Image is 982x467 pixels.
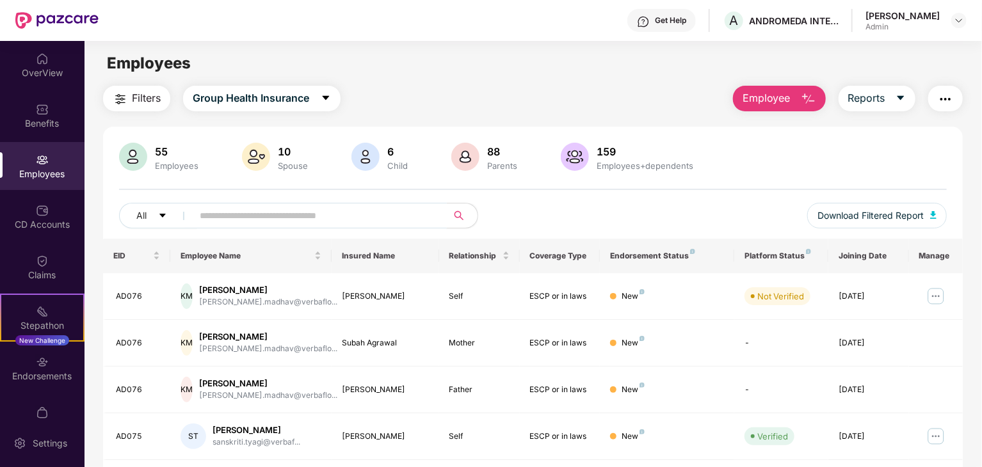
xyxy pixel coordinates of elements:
div: KM [181,377,193,402]
div: AD076 [116,384,160,396]
div: Admin [865,22,940,32]
th: Employee Name [170,239,332,273]
img: svg+xml;base64,PHN2ZyB4bWxucz0iaHR0cDovL3d3dy53My5vcmcvMjAwMC9zdmciIHdpZHRoPSI4IiBoZWlnaHQ9IjgiIH... [690,249,695,254]
img: svg+xml;base64,PHN2ZyBpZD0iQmVuZWZpdHMiIHhtbG5zPSJodHRwOi8vd3d3LnczLm9yZy8yMDAwL3N2ZyIgd2lkdGg9Ij... [36,103,49,116]
img: svg+xml;base64,PHN2ZyB4bWxucz0iaHR0cDovL3d3dy53My5vcmcvMjAwMC9zdmciIHhtbG5zOnhsaW5rPSJodHRwOi8vd3... [119,143,147,171]
div: [PERSON_NAME].madhav@verbaflo... [199,296,337,308]
img: svg+xml;base64,PHN2ZyBpZD0iRW1wbG95ZWVzIiB4bWxucz0iaHR0cDovL3d3dy53My5vcmcvMjAwMC9zdmciIHdpZHRoPS... [36,154,49,166]
img: svg+xml;base64,PHN2ZyB4bWxucz0iaHR0cDovL3d3dy53My5vcmcvMjAwMC9zdmciIHdpZHRoPSIyNCIgaGVpZ2h0PSIyNC... [113,91,128,107]
img: svg+xml;base64,PHN2ZyBpZD0iRHJvcGRvd24tMzJ4MzIiIHhtbG5zPSJodHRwOi8vd3d3LnczLm9yZy8yMDAwL3N2ZyIgd2... [954,15,964,26]
div: Platform Status [745,251,818,261]
img: New Pazcare Logo [15,12,99,29]
span: EID [113,251,150,261]
div: Subah Agrawal [342,337,429,349]
div: Spouse [275,161,310,171]
div: AD076 [116,337,160,349]
div: Settings [29,437,71,450]
div: ESCP or in laws [530,290,590,303]
div: AD075 [116,431,160,443]
button: Filters [103,86,170,111]
img: svg+xml;base64,PHN2ZyB4bWxucz0iaHR0cDovL3d3dy53My5vcmcvMjAwMC9zdmciIHdpZHRoPSIyMSIgaGVpZ2h0PSIyMC... [36,305,49,318]
div: New [622,384,645,396]
th: EID [103,239,170,273]
span: caret-down [158,211,167,221]
span: Filters [132,90,161,106]
span: Employee Name [181,251,312,261]
img: svg+xml;base64,PHN2ZyB4bWxucz0iaHR0cDovL3d3dy53My5vcmcvMjAwMC9zdmciIHhtbG5zOnhsaW5rPSJodHRwOi8vd3... [351,143,380,171]
span: Reports [848,90,885,106]
span: A [730,13,739,28]
button: Reportscaret-down [839,86,915,111]
div: KM [181,283,193,309]
th: Coverage Type [520,239,600,273]
img: svg+xml;base64,PHN2ZyB4bWxucz0iaHR0cDovL3d3dy53My5vcmcvMjAwMC9zdmciIHdpZHRoPSI4IiBoZWlnaHQ9IjgiIH... [806,249,811,254]
div: Parents [485,161,520,171]
div: Self [449,431,510,443]
div: Self [449,290,510,303]
div: Child [385,161,410,171]
td: - [734,367,828,413]
span: Employees [107,54,191,72]
div: [DATE] [839,290,899,303]
td: - [734,320,828,367]
div: [DATE] [839,337,899,349]
div: 10 [275,145,310,158]
img: svg+xml;base64,PHN2ZyBpZD0iSGVscC0zMngzMiIgeG1sbnM9Imh0dHA6Ly93d3cudzMub3JnLzIwMDAvc3ZnIiB3aWR0aD... [637,15,650,28]
div: 88 [485,145,520,158]
div: ESCP or in laws [530,384,590,396]
img: svg+xml;base64,PHN2ZyB4bWxucz0iaHR0cDovL3d3dy53My5vcmcvMjAwMC9zdmciIHhtbG5zOnhsaW5rPSJodHRwOi8vd3... [242,143,270,171]
div: Verified [757,430,788,443]
span: caret-down [321,93,331,104]
div: Employees+dependents [594,161,696,171]
div: ST [181,423,206,449]
div: [PERSON_NAME] [199,377,337,390]
img: svg+xml;base64,PHN2ZyB4bWxucz0iaHR0cDovL3d3dy53My5vcmcvMjAwMC9zdmciIHhtbG5zOnhsaW5rPSJodHRwOi8vd3... [801,91,816,107]
div: Endorsement Status [610,251,724,261]
img: svg+xml;base64,PHN2ZyBpZD0iQ0RfQWNjb3VudHMiIGRhdGEtbmFtZT0iQ0QgQWNjb3VudHMiIHhtbG5zPSJodHRwOi8vd3... [36,204,49,217]
span: caret-down [896,93,906,104]
div: [PERSON_NAME] [342,290,429,303]
div: [PERSON_NAME].madhav@verbaflo... [199,343,337,355]
span: Group Health Insurance [193,90,309,106]
div: AD076 [116,290,160,303]
div: New [622,431,645,443]
th: Relationship [439,239,520,273]
div: Get Help [655,15,686,26]
button: Group Health Insurancecaret-down [183,86,341,111]
div: ANDROMEDA INTELLIGENT TECHNOLOGY SERVICES PRIVATE LIMITED [749,15,839,27]
img: svg+xml;base64,PHN2ZyB4bWxucz0iaHR0cDovL3d3dy53My5vcmcvMjAwMC9zdmciIHdpZHRoPSI4IiBoZWlnaHQ9IjgiIH... [640,289,645,294]
img: svg+xml;base64,PHN2ZyBpZD0iRW5kb3JzZW1lbnRzIiB4bWxucz0iaHR0cDovL3d3dy53My5vcmcvMjAwMC9zdmciIHdpZH... [36,356,49,368]
div: 159 [594,145,696,158]
img: svg+xml;base64,PHN2ZyB4bWxucz0iaHR0cDovL3d3dy53My5vcmcvMjAwMC9zdmciIHdpZHRoPSI4IiBoZWlnaHQ9IjgiIH... [640,336,645,341]
div: New [622,337,645,349]
div: KM [181,330,193,356]
div: Stepathon [1,319,83,332]
div: [PERSON_NAME] [865,10,940,22]
button: Allcaret-down [119,203,197,228]
div: New Challenge [15,335,69,345]
div: Employees [152,161,201,171]
img: svg+xml;base64,PHN2ZyB4bWxucz0iaHR0cDovL3d3dy53My5vcmcvMjAwMC9zdmciIHdpZHRoPSI4IiBoZWlnaHQ9IjgiIH... [640,383,645,388]
img: svg+xml;base64,PHN2ZyBpZD0iTXlfT3JkZXJzIiBkYXRhLW5hbWU9Ik15IE9yZGVycyIgeG1sbnM9Imh0dHA6Ly93d3cudz... [36,406,49,419]
div: [PERSON_NAME] [342,384,429,396]
span: Download Filtered Report [817,209,924,223]
div: 55 [152,145,201,158]
div: [PERSON_NAME] [213,424,300,436]
img: svg+xml;base64,PHN2ZyBpZD0iSG9tZSIgeG1sbnM9Imh0dHA6Ly93d3cudzMub3JnLzIwMDAvc3ZnIiB3aWR0aD0iMjAiIG... [36,52,49,65]
div: New [622,290,645,303]
div: [PERSON_NAME].madhav@verbaflo... [199,390,337,402]
img: manageButton [926,286,946,306]
img: manageButton [926,426,946,447]
span: search [446,210,471,221]
div: sanskriti.tyagi@verbaf... [213,436,300,448]
img: svg+xml;base64,PHN2ZyB4bWxucz0iaHR0cDovL3d3dy53My5vcmcvMjAwMC9zdmciIHhtbG5zOnhsaW5rPSJodHRwOi8vd3... [451,143,479,171]
div: [PERSON_NAME] [199,331,337,343]
div: [PERSON_NAME] [199,284,337,296]
div: [PERSON_NAME] [342,431,429,443]
span: Employee [743,90,791,106]
div: ESCP or in laws [530,431,590,443]
button: search [446,203,478,228]
div: ESCP or in laws [530,337,590,349]
th: Insured Name [332,239,439,273]
img: svg+xml;base64,PHN2ZyBpZD0iU2V0dGluZy0yMHgyMCIgeG1sbnM9Imh0dHA6Ly93d3cudzMub3JnLzIwMDAvc3ZnIiB3aW... [13,437,26,450]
